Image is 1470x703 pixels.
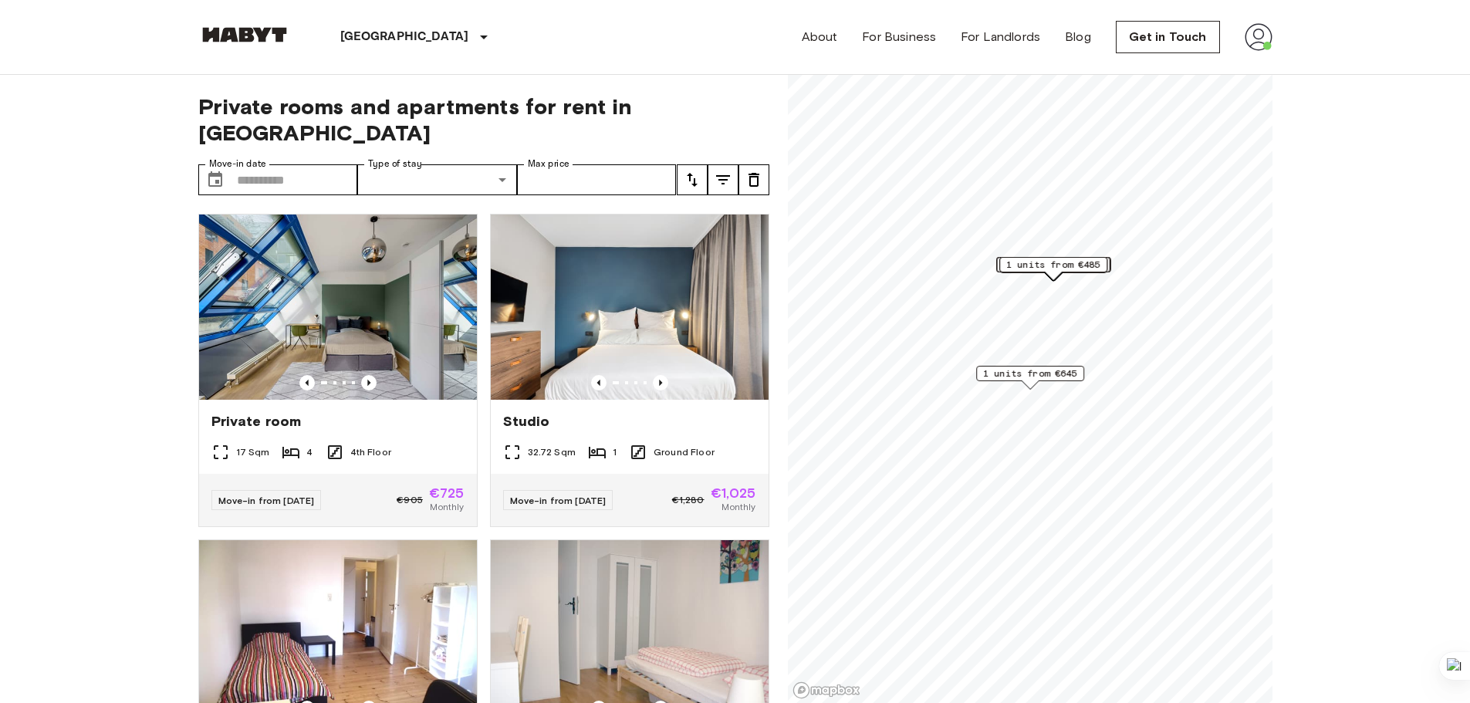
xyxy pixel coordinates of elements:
div: Map marker [997,257,1110,281]
span: €1,025 [711,486,756,500]
div: Map marker [996,257,1110,281]
a: For Landlords [961,28,1040,46]
span: €1,280 [672,493,705,507]
img: Marketing picture of unit DE-01-481-006-01 [491,215,769,400]
span: 1 units from €485 [1006,258,1100,272]
span: 32.72 Sqm [528,445,576,459]
span: 4 [306,445,313,459]
a: Get in Touch [1116,21,1220,53]
button: tune [708,164,738,195]
a: Blog [1065,28,1091,46]
a: About [802,28,838,46]
span: Monthly [430,500,464,514]
span: €725 [429,486,465,500]
span: Move-in from [DATE] [510,495,607,506]
a: Marketing picture of unit DE-01-481-006-01Previous imagePrevious imageStudio32.72 Sqm1Ground Floo... [490,214,769,527]
span: Ground Floor [654,445,715,459]
a: Marketing picture of unit DE-01-010-002-01HFPrevious imagePrevious imagePrivate room17 Sqm44th Fl... [198,214,478,527]
span: 1 [613,445,617,459]
span: Private room [211,412,302,431]
span: €905 [397,493,423,507]
img: Habyt [198,27,291,42]
img: avatar [1245,23,1272,51]
button: tune [738,164,769,195]
button: Choose date [200,164,231,195]
div: Map marker [999,257,1107,281]
p: [GEOGRAPHIC_DATA] [340,28,469,46]
span: Monthly [721,500,755,514]
span: 17 Sqm [236,445,270,459]
span: 4th Floor [350,445,391,459]
label: Max price [528,157,569,171]
img: Marketing picture of unit DE-01-010-002-01HF [199,215,477,400]
button: Previous image [361,375,377,390]
label: Move-in date [209,157,266,171]
a: For Business [862,28,936,46]
button: Previous image [591,375,607,390]
span: Studio [503,412,550,431]
button: tune [677,164,708,195]
span: 1 units from €645 [983,367,1077,380]
div: Map marker [976,366,1084,390]
label: Type of stay [368,157,422,171]
button: Previous image [653,375,668,390]
span: Move-in from [DATE] [218,495,315,506]
a: Mapbox logo [792,681,860,699]
span: Private rooms and apartments for rent in [GEOGRAPHIC_DATA] [198,93,769,146]
button: Previous image [299,375,315,390]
